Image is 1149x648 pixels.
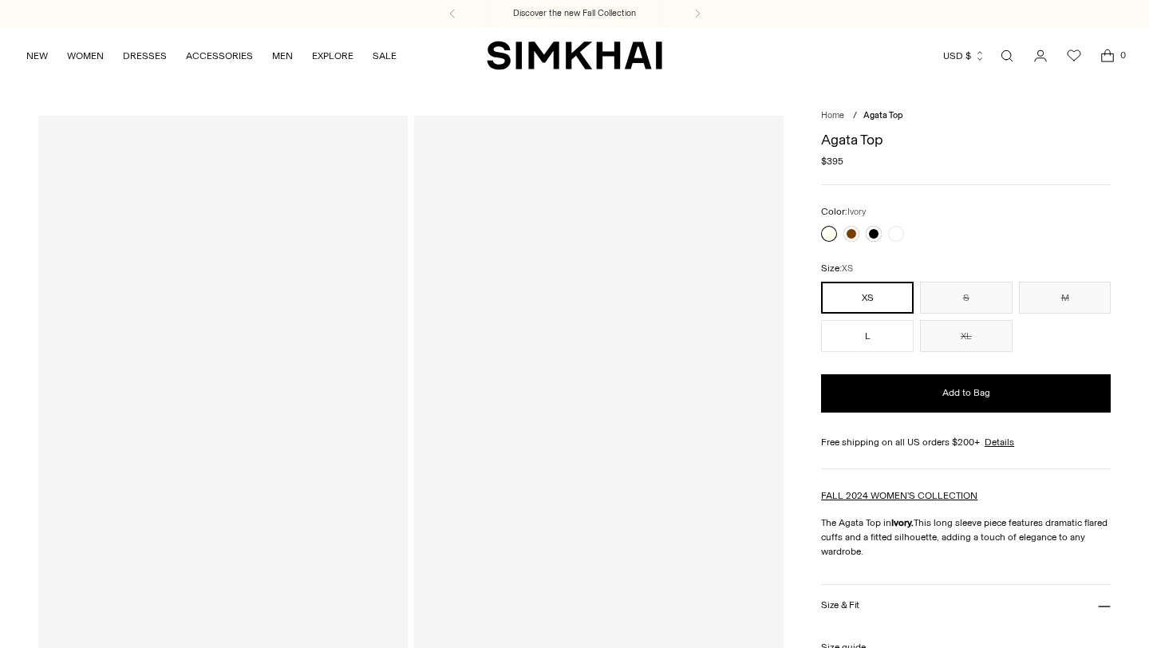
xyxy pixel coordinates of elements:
[821,600,859,610] h3: Size & Fit
[186,38,253,73] a: ACCESSORIES
[821,490,977,501] a: FALL 2024 WOMEN'S COLLECTION
[821,109,1111,123] nav: breadcrumbs
[920,320,1013,352] button: XL
[842,263,853,274] span: XS
[513,7,636,20] a: Discover the new Fall Collection
[891,517,914,528] strong: Ivory.
[1058,40,1090,72] a: Wishlist
[821,282,914,314] button: XS
[821,320,914,352] button: L
[1025,40,1056,72] a: Go to the account page
[821,516,1111,559] p: The Agata Top in This long sleeve piece features dramatic flared cuffs and a fitted silhouette, a...
[312,38,353,73] a: EXPLORE
[853,109,857,123] div: /
[821,585,1111,626] button: Size & Fit
[67,38,104,73] a: WOMEN
[123,38,167,73] a: DRESSES
[821,435,1111,449] div: Free shipping on all US orders $200+
[26,38,48,73] a: NEW
[821,374,1111,413] button: Add to Bag
[991,40,1023,72] a: Open search modal
[487,40,662,71] a: SIMKHAI
[821,261,853,276] label: Size:
[821,132,1111,147] h1: Agata Top
[942,386,990,400] span: Add to Bag
[821,204,866,219] label: Color:
[821,154,843,168] span: $395
[1115,48,1130,62] span: 0
[863,110,903,121] span: Agata Top
[943,38,985,73] button: USD $
[272,38,293,73] a: MEN
[985,435,1014,449] a: Details
[821,110,844,121] a: Home
[1092,40,1123,72] a: Open cart modal
[920,282,1013,314] button: S
[847,207,866,217] span: Ivory
[1019,282,1111,314] button: M
[373,38,397,73] a: SALE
